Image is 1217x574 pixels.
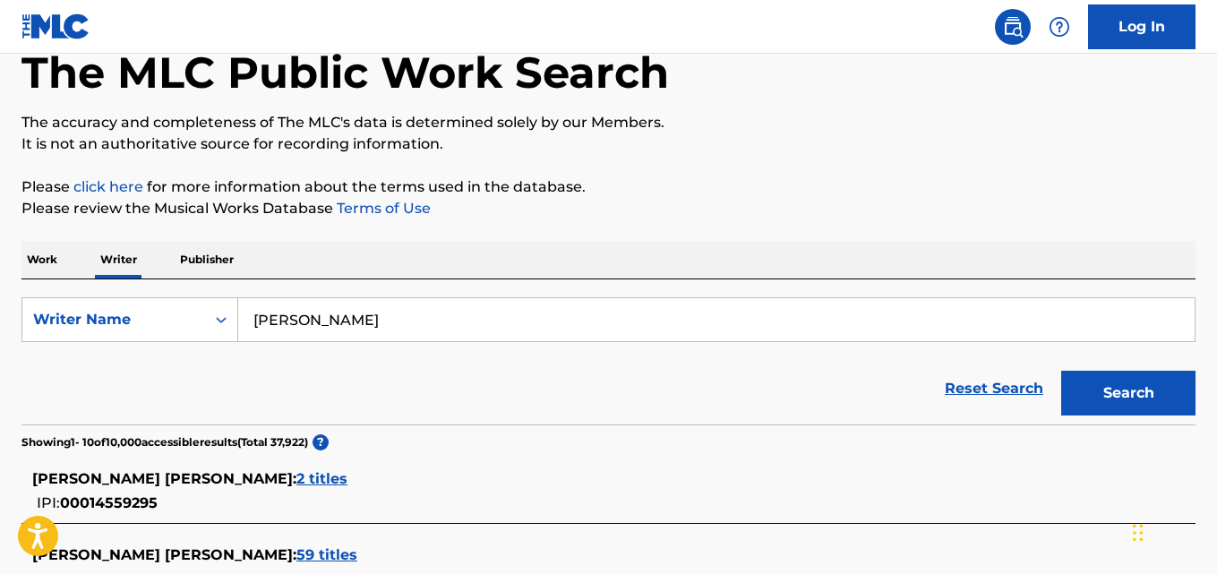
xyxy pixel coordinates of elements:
p: Writer [95,241,142,278]
div: Help [1041,9,1077,45]
p: Please for more information about the terms used in the database. [21,176,1196,198]
h1: The MLC Public Work Search [21,46,669,99]
a: click here [73,178,143,195]
span: [PERSON_NAME] [PERSON_NAME] : [32,546,296,563]
div: Writer Name [33,309,194,330]
a: Public Search [995,9,1031,45]
img: help [1049,16,1070,38]
button: Search [1061,371,1196,416]
span: IPI: [37,494,60,511]
img: MLC Logo [21,13,90,39]
p: It is not an authoritative source for recording information. [21,133,1196,155]
p: Showing 1 - 10 of 10,000 accessible results (Total 37,922 ) [21,434,308,450]
form: Search Form [21,297,1196,424]
span: 2 titles [296,470,347,487]
p: Please review the Musical Works Database [21,198,1196,219]
span: 59 titles [296,546,357,563]
iframe: Chat Widget [1127,488,1217,574]
img: search [1002,16,1024,38]
span: [PERSON_NAME] [PERSON_NAME] : [32,470,296,487]
p: The accuracy and completeness of The MLC's data is determined solely by our Members. [21,112,1196,133]
p: Work [21,241,63,278]
span: 00014559295 [60,494,158,511]
a: Terms of Use [333,200,431,217]
a: Log In [1088,4,1196,49]
p: Publisher [175,241,239,278]
span: ? [313,434,329,450]
div: Drag [1133,506,1144,560]
a: Reset Search [936,369,1052,408]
